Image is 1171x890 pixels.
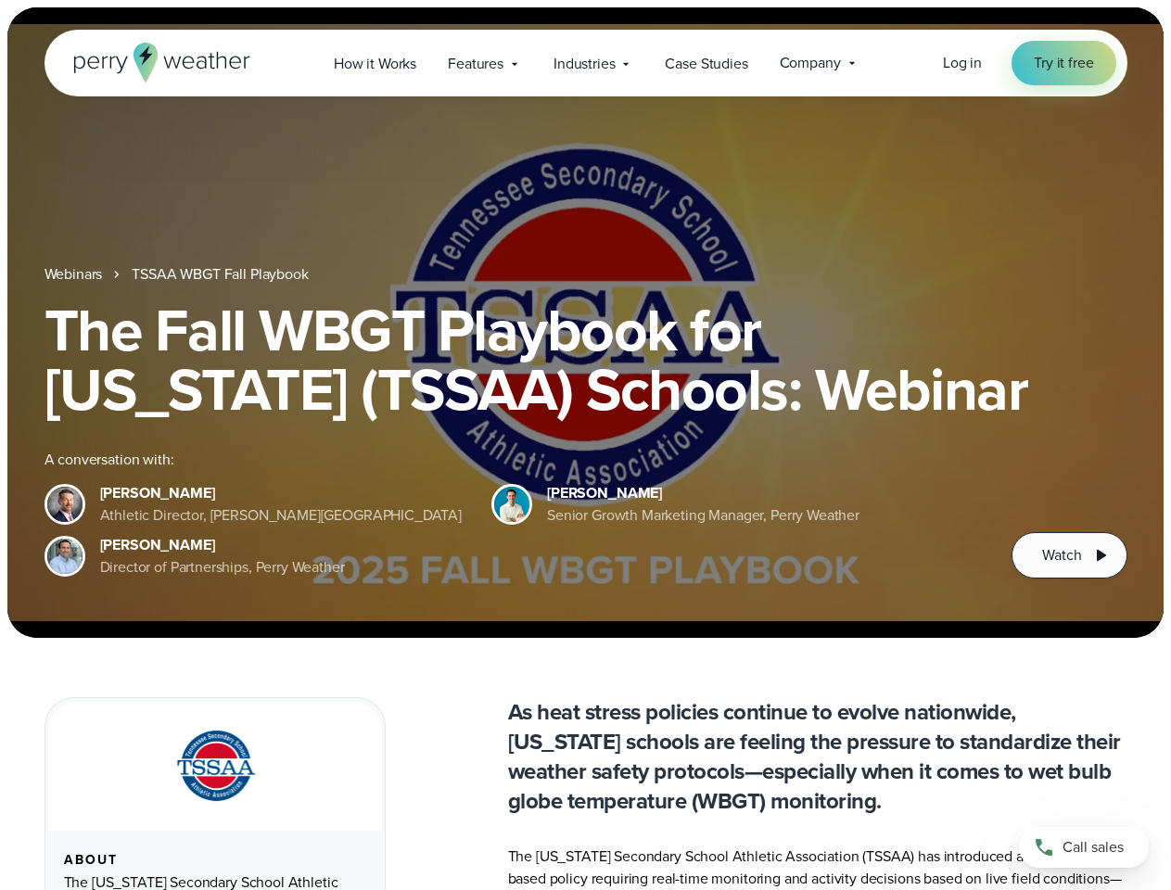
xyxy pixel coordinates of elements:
[508,697,1127,816] p: As heat stress policies continue to evolve nationwide, [US_STATE] schools are feeling the pressur...
[318,44,432,83] a: How it Works
[943,52,982,74] a: Log in
[448,53,503,75] span: Features
[1042,544,1081,566] span: Watch
[547,482,859,504] div: [PERSON_NAME]
[1012,532,1126,578] button: Watch
[45,263,1127,286] nav: Breadcrumb
[100,504,463,527] div: Athletic Director, [PERSON_NAME][GEOGRAPHIC_DATA]
[1063,836,1124,858] span: Call sales
[64,853,366,868] div: About
[780,52,841,74] span: Company
[132,263,308,286] a: TSSAA WBGT Fall Playbook
[554,53,615,75] span: Industries
[47,487,83,522] img: Brian Wyatt
[1019,827,1149,868] a: Call sales
[649,44,763,83] a: Case Studies
[547,504,859,527] div: Senior Growth Marketing Manager, Perry Weather
[100,556,345,578] div: Director of Partnerships, Perry Weather
[943,52,982,73] span: Log in
[100,534,345,556] div: [PERSON_NAME]
[100,482,463,504] div: [PERSON_NAME]
[45,449,983,471] div: A conversation with:
[47,539,83,574] img: Jeff Wood
[494,487,529,522] img: Spencer Patton, Perry Weather
[334,53,416,75] span: How it Works
[45,263,103,286] a: Webinars
[665,53,747,75] span: Case Studies
[153,724,277,808] img: TSSAA-Tennessee-Secondary-School-Athletic-Association.svg
[1034,52,1093,74] span: Try it free
[45,300,1127,419] h1: The Fall WBGT Playbook for [US_STATE] (TSSAA) Schools: Webinar
[1012,41,1115,85] a: Try it free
